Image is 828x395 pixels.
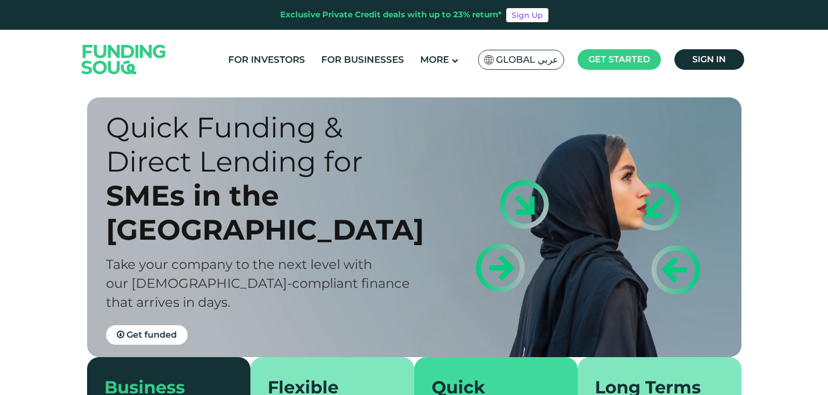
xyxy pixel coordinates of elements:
[420,54,449,65] span: More
[127,330,177,340] span: Get funded
[106,325,188,345] a: Get funded
[496,54,558,66] span: Global عربي
[280,9,502,21] div: Exclusive Private Credit deals with up to 23% return*
[226,51,308,69] a: For Investors
[106,179,433,247] div: SMEs in the [GEOGRAPHIC_DATA]
[674,49,744,70] a: Sign in
[71,32,177,87] img: Logo
[588,54,650,64] span: Get started
[692,54,726,64] span: Sign in
[106,256,410,310] span: Take your company to the next level with our [DEMOGRAPHIC_DATA]-compliant finance that arrives in...
[319,51,407,69] a: For Businesses
[106,110,433,179] div: Quick Funding & Direct Lending for
[484,55,494,64] img: SA Flag
[506,8,548,22] a: Sign Up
